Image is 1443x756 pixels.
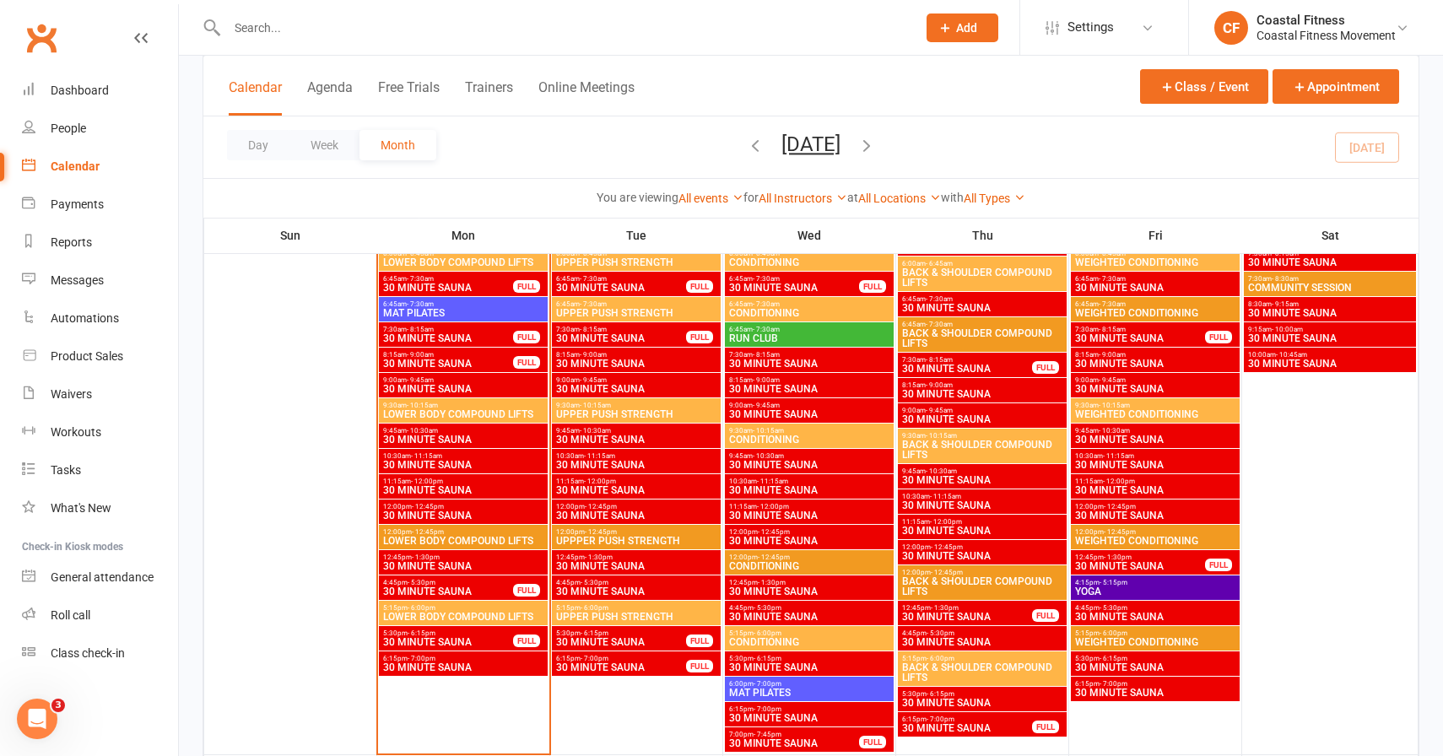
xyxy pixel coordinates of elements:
span: 9:00am [901,407,1063,414]
span: 10:00am [1247,351,1413,359]
span: 9:30am [1074,402,1236,409]
span: 10:30am [728,478,890,485]
span: 30 MINUTE SAUNA [382,510,544,521]
span: BACK & SHOULDER COMPOUND LIFTS [901,440,1063,460]
span: - 9:45am [407,376,434,384]
div: FULL [686,331,713,343]
span: - 11:15am [411,452,442,460]
div: FULL [1205,559,1232,571]
span: 30 MINUTE SAUNA [728,536,890,546]
span: - 6:00pm [408,604,435,612]
span: 30 MINUTE SAUNA [382,460,544,470]
span: CONDITIONING [728,435,890,445]
a: Product Sales [22,337,178,375]
span: Add [956,21,977,35]
span: - 9:15am [1272,300,1299,308]
span: - 11:15am [584,452,615,460]
span: 30 MINUTE SAUNA [1074,561,1206,571]
a: All events [678,192,743,205]
span: 8:15am [555,351,717,359]
span: - 12:45pm [585,528,617,536]
span: - 7:30am [926,321,953,328]
span: 6:45am [555,300,717,308]
th: Sun [204,218,377,253]
span: 30 MINUTE SAUNA [555,359,717,369]
div: Roll call [51,608,90,622]
button: Add [927,13,998,42]
span: 30 MINUTE SAUNA [901,389,1063,399]
span: - 6:45am [407,250,434,257]
span: MAT PILATES [382,308,544,318]
a: Workouts [22,413,178,451]
span: - 8:15am [580,326,607,333]
span: - 1:30pm [585,553,613,561]
span: - 7:30am [753,300,780,308]
div: Coastal Fitness [1257,13,1396,28]
span: 6:45am [901,321,1063,328]
span: 9:00am [382,376,544,384]
span: 30 MINUTE SAUNA [1247,308,1413,318]
a: Calendar [22,148,178,186]
span: 30 MINUTE SAUNA [901,475,1063,485]
div: Reports [51,235,92,249]
span: - 10:15am [1099,402,1130,409]
span: 6:45am [901,295,1063,303]
span: - 6:45am [753,250,780,257]
span: 30 MINUTE SAUNA [382,283,514,293]
div: General attendance [51,570,154,584]
a: All Types [964,192,1025,205]
span: - 6:45am [1099,250,1126,257]
div: Calendar [51,159,100,173]
th: Mon [377,218,550,253]
button: Trainers [465,79,513,116]
span: 12:00pm [382,503,544,510]
span: - 10:30am [580,427,611,435]
a: Automations [22,300,178,337]
span: 9:00am [555,376,717,384]
span: - 7:30am [407,300,434,308]
span: 30 MINUTE SAUNA [382,384,544,394]
span: - 10:15am [926,432,957,440]
div: FULL [513,356,540,369]
span: 7:30am [1247,275,1413,283]
span: - 7:30am [580,300,607,308]
span: 12:45pm [1074,553,1206,561]
span: 6:45am [728,275,860,283]
span: - 11:15am [757,478,788,485]
span: - 12:45pm [412,528,444,536]
span: - 8:15am [926,356,953,364]
span: 8:30am [1247,300,1413,308]
span: 10:30am [901,493,1063,500]
span: 6:00am [1074,250,1236,257]
div: FULL [1205,331,1232,343]
span: 9:45am [728,452,890,460]
span: 30 MINUTE SAUNA [382,359,514,369]
div: Automations [51,311,119,325]
span: 30 MINUTE SAUNA [728,485,890,495]
span: 9:30am [901,432,1063,440]
span: - 12:45pm [1104,528,1136,536]
span: BACK & SHOULDER COMPOUND LIFTS [901,576,1063,597]
span: 8:15am [728,376,890,384]
a: All Instructors [759,192,847,205]
span: - 7:30am [1099,275,1126,283]
span: BACK & SHOULDER COMPOUND LIFTS [901,267,1063,288]
span: 30 MINUTE SAUNA [1074,435,1236,445]
a: Messages [22,262,178,300]
div: FULL [513,331,540,343]
span: 12:00pm [901,543,1063,551]
span: - 7:30am [753,275,780,283]
div: Coastal Fitness Movement [1257,28,1396,43]
span: 30 MINUTE SAUNA [382,561,544,571]
span: - 9:45am [1099,376,1126,384]
span: 4:15pm [1074,579,1236,586]
span: 7:30am [382,326,514,333]
th: Fri [1069,218,1242,253]
span: 12:00pm [728,528,890,536]
span: 10:30am [555,452,717,460]
a: Waivers [22,375,178,413]
th: Thu [896,218,1069,253]
a: Clubworx [20,17,62,59]
span: 30 MINUTE SAUNA [382,333,514,343]
span: 10:30am [1074,452,1236,460]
